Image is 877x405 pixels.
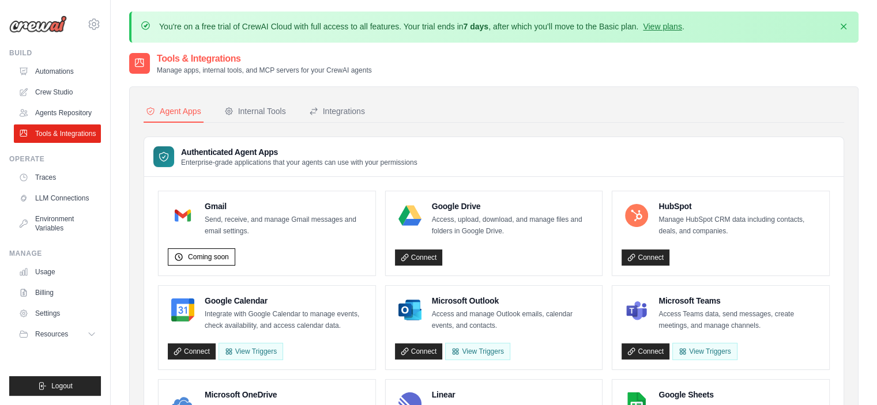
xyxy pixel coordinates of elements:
[432,214,593,237] p: Access, upload, download, and manage files and folders in Google Drive.
[14,325,101,343] button: Resources
[625,298,648,321] img: Microsoft Teams Logo
[658,200,820,212] h4: HubSpot
[14,304,101,323] a: Settings
[622,343,669,359] a: Connect
[35,330,68,339] span: Resources
[445,343,510,360] : View Triggers
[432,389,593,400] h4: Linear
[14,104,101,122] a: Agents Repository
[14,124,101,143] a: Tools & Integrations
[658,295,820,306] h4: Microsoft Teams
[625,204,648,227] img: HubSpot Logo
[159,21,684,32] p: You're on a free trial of CrewAI Cloud with full access to all features. Your trial ends in , aft...
[14,62,101,81] a: Automations
[171,204,194,227] img: Gmail Logo
[51,381,73,391] span: Logout
[622,249,669,266] a: Connect
[181,146,417,158] h3: Authenticated Agent Apps
[307,101,367,123] button: Integrations
[205,200,366,212] h4: Gmail
[672,343,737,360] : View Triggers
[9,48,101,58] div: Build
[9,376,101,396] button: Logout
[14,189,101,207] a: LLM Connections
[171,298,194,321] img: Google Calendar Logo
[398,204,421,227] img: Google Drive Logo
[222,101,288,123] button: Internal Tools
[9,16,67,33] img: Logo
[643,22,682,31] a: View plans
[395,343,443,359] a: Connect
[9,154,101,164] div: Operate
[395,249,443,266] a: Connect
[14,210,101,237] a: Environment Variables
[432,200,593,212] h4: Google Drive
[432,309,593,331] p: Access and manage Outlook emails, calendar events, and contacts.
[146,105,201,117] div: Agent Apps
[219,343,283,360] button: View Triggers
[205,389,366,400] h4: Microsoft OneDrive
[14,168,101,187] a: Traces
[658,389,820,400] h4: Google Sheets
[463,22,488,31] strong: 7 days
[181,158,417,167] p: Enterprise-grade applications that your agents can use with your permissions
[309,105,365,117] div: Integrations
[658,309,820,331] p: Access Teams data, send messages, create meetings, and manage channels.
[398,298,421,321] img: Microsoft Outlook Logo
[224,105,286,117] div: Internal Tools
[188,252,229,262] span: Coming soon
[14,83,101,101] a: Crew Studio
[9,249,101,258] div: Manage
[205,214,366,237] p: Send, receive, and manage Gmail messages and email settings.
[658,214,820,237] p: Manage HubSpot CRM data including contacts, deals, and companies.
[205,295,366,306] h4: Google Calendar
[168,343,216,359] a: Connect
[14,263,101,281] a: Usage
[432,295,593,306] h4: Microsoft Outlook
[157,52,372,66] h2: Tools & Integrations
[14,283,101,302] a: Billing
[157,66,372,75] p: Manage apps, internal tools, and MCP servers for your CrewAI agents
[144,101,204,123] button: Agent Apps
[205,309,366,331] p: Integrate with Google Calendar to manage events, check availability, and access calendar data.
